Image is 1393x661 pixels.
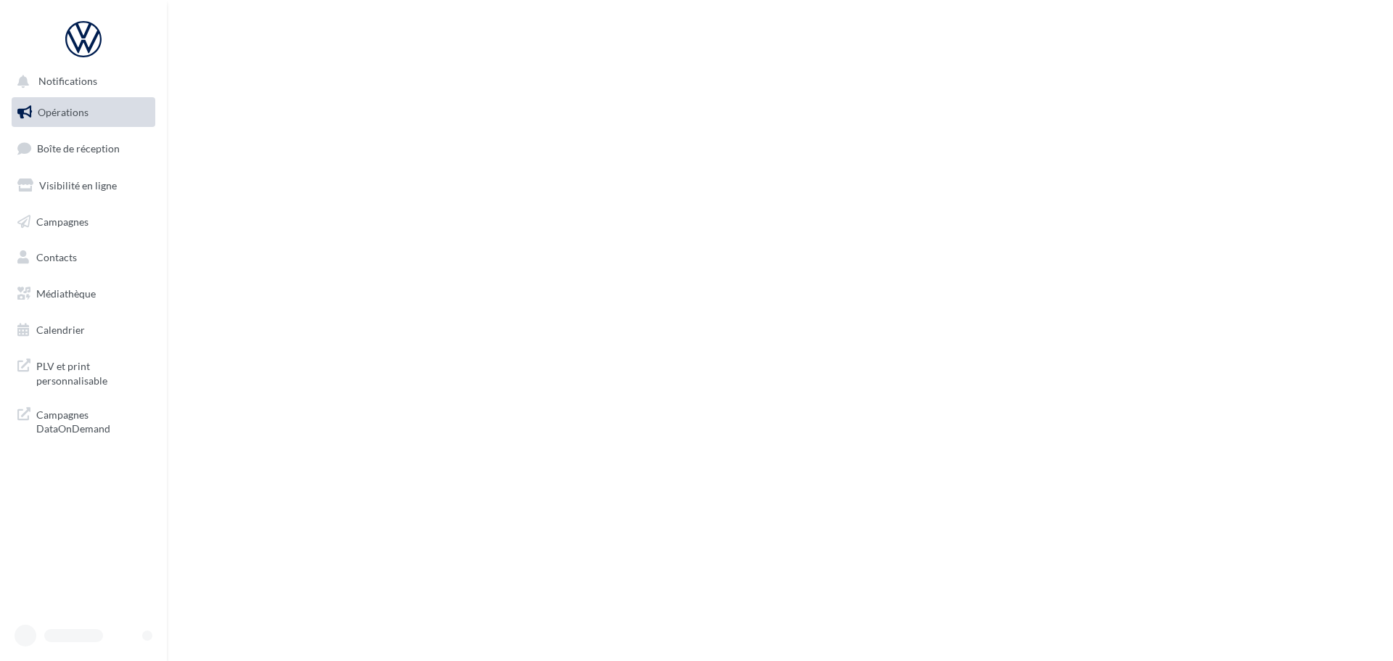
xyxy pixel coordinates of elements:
a: Opérations [9,97,158,128]
span: Contacts [36,251,77,263]
span: Campagnes [36,215,89,227]
span: Opérations [38,106,89,118]
a: Calendrier [9,315,158,345]
span: Médiathèque [36,287,96,300]
a: Contacts [9,242,158,273]
a: Campagnes DataOnDemand [9,399,158,442]
span: Boîte de réception [37,142,120,155]
span: PLV et print personnalisable [36,356,149,387]
span: Campagnes DataOnDemand [36,405,149,436]
span: Visibilité en ligne [39,179,117,192]
a: Visibilité en ligne [9,171,158,201]
a: Médiathèque [9,279,158,309]
a: Campagnes [9,207,158,237]
span: Calendrier [36,324,85,336]
a: PLV et print personnalisable [9,350,158,393]
a: Boîte de réception [9,133,158,164]
span: Notifications [38,75,97,88]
